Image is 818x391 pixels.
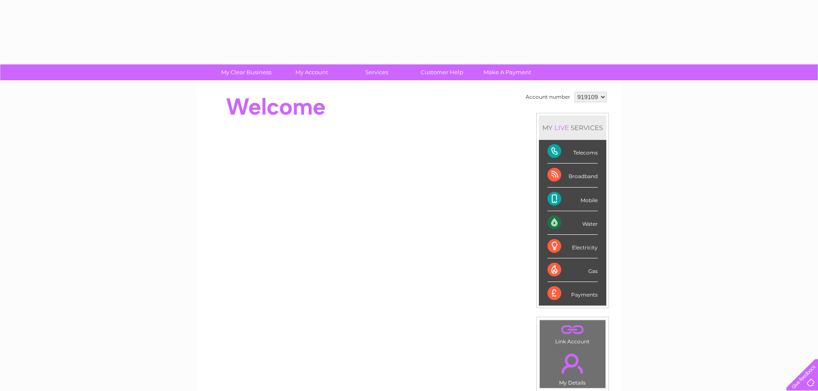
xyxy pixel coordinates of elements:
[547,188,598,211] div: Mobile
[553,124,571,132] div: LIVE
[547,211,598,235] div: Water
[407,64,477,80] a: Customer Help
[472,64,543,80] a: Make A Payment
[276,64,347,80] a: My Account
[542,322,603,337] a: .
[547,164,598,187] div: Broadband
[341,64,412,80] a: Services
[211,64,282,80] a: My Clear Business
[539,320,606,347] td: Link Account
[539,346,606,388] td: My Details
[547,282,598,305] div: Payments
[523,90,572,104] td: Account number
[539,115,606,140] div: MY SERVICES
[547,258,598,282] div: Gas
[547,140,598,164] div: Telecoms
[542,349,603,379] a: .
[547,235,598,258] div: Electricity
